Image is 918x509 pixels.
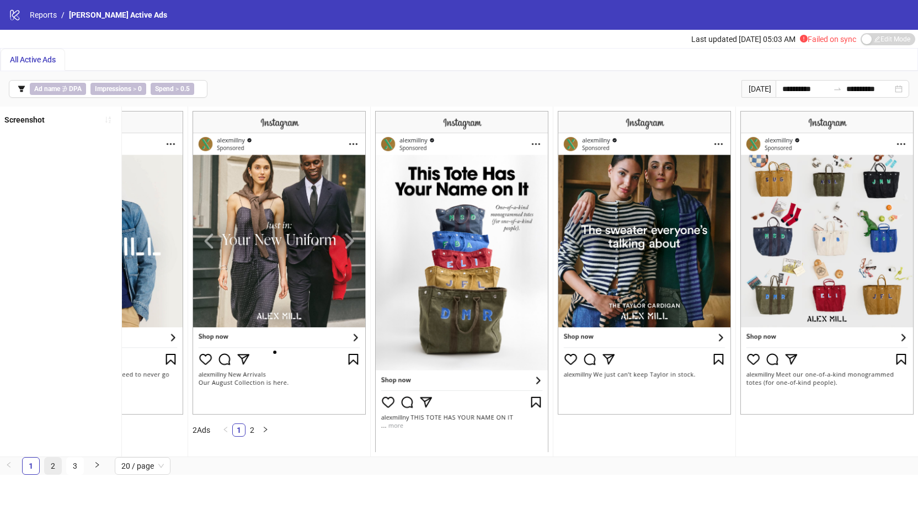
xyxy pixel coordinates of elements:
[245,423,259,437] li: 2
[155,85,174,93] b: Spend
[151,83,194,95] span: >
[61,9,65,21] li: /
[740,111,914,415] img: Screenshot 120232641648400085
[741,80,776,98] div: [DATE]
[800,35,856,44] span: Failed on sync
[104,116,112,124] span: sort-ascending
[246,424,258,436] a: 2
[88,457,106,475] li: Next Page
[44,457,62,475] li: 2
[28,9,59,21] a: Reports
[121,458,164,474] span: 20 / page
[375,111,548,452] img: Screenshot 120232389834910085
[180,85,190,93] b: 0.5
[232,423,245,437] li: 1
[95,85,131,93] b: Impressions
[88,457,106,475] button: right
[219,423,232,437] button: left
[18,85,25,93] span: filter
[23,458,39,474] a: 1
[9,80,207,98] button: Ad name ∌ DPAImpressions > 0Spend > 0.5
[4,115,45,124] b: Screenshot
[262,426,269,433] span: right
[22,457,40,475] li: 1
[69,10,167,19] span: [PERSON_NAME] Active Ads
[66,457,84,475] li: 3
[558,111,731,415] img: Screenshot 120232706722490085
[691,35,796,44] span: Last updated [DATE] 05:03 AM
[259,423,272,437] button: right
[259,423,272,437] li: Next Page
[67,458,83,474] a: 3
[138,85,142,93] b: 0
[193,111,366,415] img: Screenshot 120232388556650085
[222,426,229,433] span: left
[193,426,210,434] span: 2 Ads
[69,85,82,93] b: DPA
[10,55,56,64] span: All Active Ads
[233,424,245,436] a: 1
[115,457,170,475] div: Page Size
[30,83,86,95] span: ∌
[6,462,12,468] span: left
[219,423,232,437] li: Previous Page
[34,85,60,93] b: Ad name
[94,462,100,468] span: right
[90,83,146,95] span: >
[833,84,842,93] span: swap-right
[800,35,808,43] span: exclamation-circle
[833,84,842,93] span: to
[45,458,61,474] a: 2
